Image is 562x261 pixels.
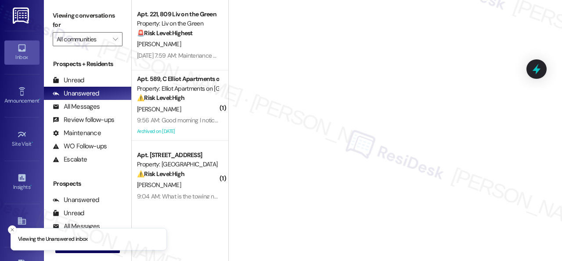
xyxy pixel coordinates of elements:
div: Escalate [53,155,87,164]
div: Unread [53,209,84,218]
label: Viewing conversations for [53,9,122,32]
img: ResiDesk Logo [13,7,31,24]
span: • [30,183,32,189]
div: Maintenance [53,129,101,138]
div: Prospects + Residents [44,59,131,69]
span: [PERSON_NAME] [137,105,181,113]
div: Property: Liv on the Green [137,19,218,28]
div: Prospects [44,179,131,188]
span: [PERSON_NAME] [137,181,181,189]
a: Site Visit • [4,127,40,151]
div: [DATE] 7:59 AM: Maintenance emergency [137,51,242,59]
span: • [32,140,33,146]
i:  [113,36,118,43]
div: Review follow-ups [53,115,114,125]
div: 9:04 AM: What is the towing number for the company that towed my car [DATE] [137,192,342,200]
div: Apt. 589, C Elliot Apartments on [GEOGRAPHIC_DATA] [137,74,218,84]
div: Unanswered [53,195,99,205]
div: Apt. 221, 809 Liv on the Green [137,10,218,19]
div: Archived on [DATE] [136,126,219,137]
span: [PERSON_NAME] [137,40,181,48]
input: All communities [57,32,108,46]
a: Buildings [4,213,40,237]
div: Property: Elliot Apartments on [GEOGRAPHIC_DATA] [137,84,218,93]
div: All Messages [53,102,100,111]
div: Property: [GEOGRAPHIC_DATA] [137,160,218,169]
div: Apt. [STREET_ADDRESS] [137,151,218,160]
span: • [39,96,40,103]
strong: ⚠️ Risk Level: High [137,94,184,102]
button: Close toast [8,225,17,234]
strong: 🚨 Risk Level: Highest [137,29,193,37]
a: Inbox [4,40,40,64]
a: Insights • [4,170,40,194]
div: Unread [53,76,84,85]
p: Viewing the Unanswered inbox [18,235,88,243]
div: Unanswered [53,89,99,98]
div: WO Follow-ups [53,142,107,151]
strong: ⚠️ Risk Level: High [137,170,184,178]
